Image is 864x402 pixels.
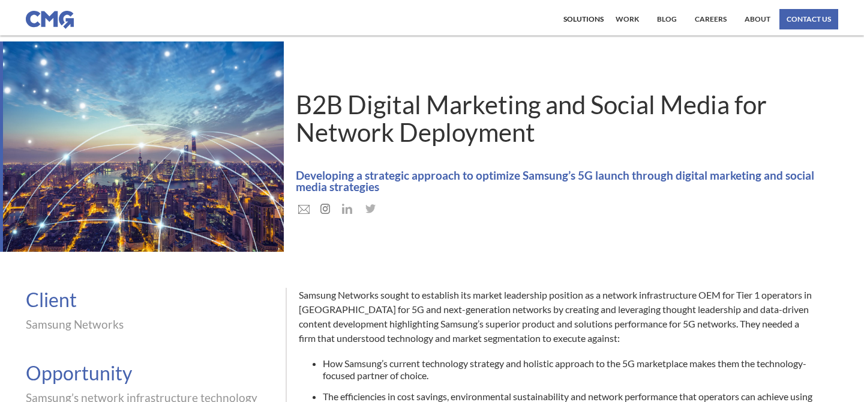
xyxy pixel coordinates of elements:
[296,91,830,146] h1: B2B Digital Marketing and Social Media for Network Deployment
[26,288,274,312] div: Client
[323,358,815,382] li: How Samsung’s current technology strategy and holistic approach to the 5G marketplace makes them ...
[299,288,815,346] p: Samsung Networks sought to establish its market leadership position as a network infrastructure O...
[341,203,353,215] img: LinkedIn icon in grey
[297,204,311,215] img: mail icon in grey
[364,200,377,215] img: Twitter icon in gray
[26,361,274,385] div: Opportunity
[319,203,331,215] img: instagram logo in grey
[787,16,831,23] div: contact us
[26,318,274,331] div: Samsung Networks
[26,11,74,29] img: CMG logo in blue.
[654,9,680,29] a: Blog
[296,169,830,192] h1: Developing a strategic approach to optimize Samsung’s 5G launch through digital marketing and soc...
[692,9,730,29] a: Careers
[563,16,604,23] div: Solutions
[742,9,773,29] a: About
[613,9,642,29] a: work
